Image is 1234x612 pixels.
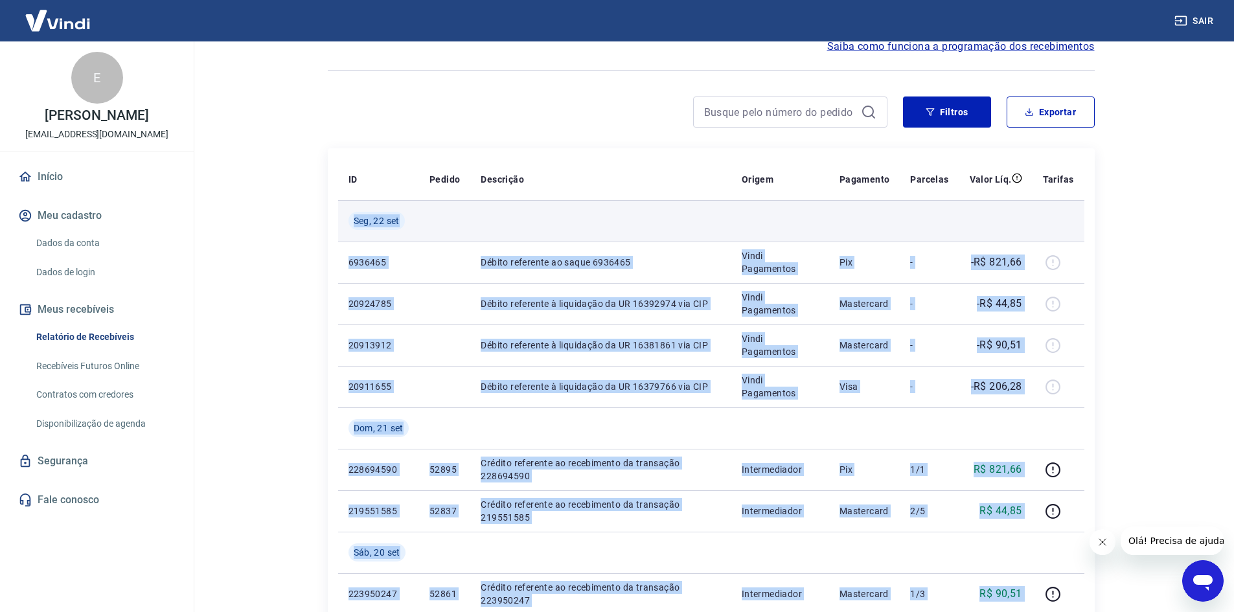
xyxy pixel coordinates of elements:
p: Intermediador [742,587,819,600]
button: Meu cadastro [16,201,178,230]
p: Tarifas [1043,173,1074,186]
img: Vindi [16,1,100,40]
a: Saiba como funciona a programação dos recebimentos [827,39,1095,54]
p: R$ 821,66 [974,462,1022,477]
p: Pagamento [840,173,890,186]
p: Visa [840,380,890,393]
p: - [910,380,948,393]
button: Exportar [1007,96,1095,128]
a: Dados da conta [31,230,178,256]
span: Olá! Precisa de ajuda? [8,9,109,19]
p: 52861 [429,587,460,600]
p: [EMAIL_ADDRESS][DOMAIN_NAME] [25,128,168,141]
button: Sair [1172,9,1218,33]
p: -R$ 44,85 [977,296,1022,312]
iframe: Botão para abrir a janela de mensagens [1182,560,1224,602]
span: Dom, 21 set [354,422,404,435]
iframe: Fechar mensagem [1090,529,1115,555]
p: Pix [840,463,890,476]
p: 6936465 [348,256,409,269]
p: 219551585 [348,504,409,517]
p: Mastercard [840,339,890,352]
p: [PERSON_NAME] [45,109,148,122]
p: -R$ 90,51 [977,337,1022,353]
p: ID [348,173,358,186]
p: Débito referente à liquidação da UR 16381861 via CIP [481,339,721,352]
p: R$ 44,85 [979,503,1022,519]
a: Disponibilização de agenda [31,411,178,437]
input: Busque pelo número do pedido [704,102,856,122]
p: Intermediador [742,504,819,517]
p: Origem [742,173,773,186]
p: Mastercard [840,297,890,310]
div: E [71,52,123,104]
span: Sáb, 20 set [354,546,400,559]
p: - [910,339,948,352]
p: - [910,256,948,269]
a: Fale conosco [16,486,178,514]
p: Mastercard [840,587,890,600]
a: Início [16,163,178,191]
a: Recebíveis Futuros Online [31,353,178,380]
a: Dados de login [31,259,178,286]
p: Valor Líq. [970,173,1012,186]
p: Débito referente ao saque 6936465 [481,256,721,269]
p: 52895 [429,463,460,476]
p: Vindi Pagamentos [742,249,819,275]
p: 1/1 [910,463,948,476]
p: Vindi Pagamentos [742,291,819,317]
p: Parcelas [910,173,948,186]
p: Descrição [481,173,524,186]
p: Pedido [429,173,460,186]
p: Crédito referente ao recebimento da transação 223950247 [481,581,721,607]
p: Crédito referente ao recebimento da transação 228694590 [481,457,721,482]
a: Contratos com credores [31,381,178,408]
p: Crédito referente ao recebimento da transação 219551585 [481,498,721,524]
a: Relatório de Recebíveis [31,324,178,350]
p: Débito referente à liquidação da UR 16379766 via CIP [481,380,721,393]
p: Mastercard [840,504,890,517]
p: Vindi Pagamentos [742,332,819,358]
p: 2/5 [910,504,948,517]
p: 52837 [429,504,460,517]
p: 223950247 [348,587,409,600]
p: -R$ 206,28 [971,379,1022,394]
p: 20913912 [348,339,409,352]
p: Vindi Pagamentos [742,374,819,400]
p: R$ 90,51 [979,586,1022,602]
p: 20924785 [348,297,409,310]
p: Intermediador [742,463,819,476]
span: Seg, 22 set [354,214,400,227]
p: 228694590 [348,463,409,476]
button: Filtros [903,96,991,128]
p: -R$ 821,66 [971,255,1022,270]
p: Débito referente à liquidação da UR 16392974 via CIP [481,297,721,310]
a: Segurança [16,447,178,475]
iframe: Mensagem da empresa [1121,527,1224,555]
p: 1/3 [910,587,948,600]
p: - [910,297,948,310]
p: Pix [840,256,890,269]
button: Meus recebíveis [16,295,178,324]
p: 20911655 [348,380,409,393]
